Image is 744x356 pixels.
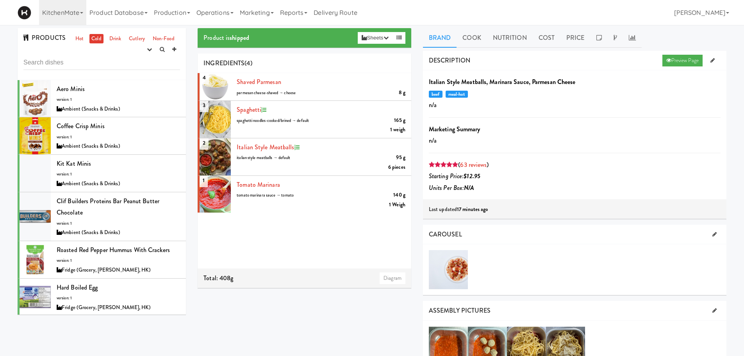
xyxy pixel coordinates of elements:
[57,84,85,93] span: Aero Minis
[203,33,249,42] span: Product is
[429,183,475,192] i: Units Per Box:
[57,228,180,238] div: Ambient (Snacks & Drinks)
[460,160,487,169] a: 63 reviews
[533,28,560,48] a: Cost
[203,274,233,283] span: Total: 408g
[107,34,123,44] a: Drink
[662,55,703,66] a: Preview Page
[23,55,180,70] input: Search dishes
[294,145,300,150] i: Recipe
[198,73,411,101] li: 4Shaved Parmesan8 gparmesan cheese-shaved → cheese
[244,59,252,68] span: (4)
[57,265,180,275] div: Fridge (Grocery, [PERSON_NAME], HK)
[203,59,244,68] span: INGREDIENTS
[393,190,405,200] div: 140 g
[57,104,180,114] div: Ambient (Snacks & Drinks)
[457,206,488,213] b: 17 minutes ago
[18,279,186,316] li: Hard Boiled Eggversion: 1Fridge (Grocery, [PERSON_NAME], HK)
[358,32,392,44] button: Sheets
[457,28,487,48] a: Cook
[198,101,411,138] li: 3spaghetti165 gspaghetti noodles-cooked/brined → default1 weigh
[388,163,405,172] div: 6 pieces
[429,99,721,111] p: n/a
[390,125,405,135] div: 1 weigh
[23,33,66,42] span: PRODUCTS
[200,98,209,112] span: 3
[57,134,72,140] span: version: 1
[57,159,91,168] span: Kit Kat Minis
[200,136,209,150] span: 2
[380,272,405,284] a: Diagram
[57,220,72,226] span: version: 1
[464,183,474,192] b: N/A
[57,245,170,254] span: Roasted Red Pepper Hummus with Crackers
[237,155,290,161] span: italian style meatballs → default
[200,174,208,187] span: 1
[57,97,72,102] span: version: 1
[57,303,180,313] div: Fridge (Grocery, [PERSON_NAME], HK)
[429,77,576,86] b: Italian Style Meatballs, Marinara Sauce, Parmesan Cheese
[237,118,309,123] span: spaghetti noodles-cooked/brined → default
[396,153,405,163] div: 95 g
[237,105,261,114] a: spaghetti
[18,192,186,241] li: Clif Builders proteins Bar Peanut Butter Chocolateversion: 1Ambient (Snacks & Drinks)
[18,155,186,192] li: Kit Kat Minisversion: 1Ambient (Snacks & Drinks)
[198,176,411,213] li: 1Tomato Marinara140 gtomato marinara sauce → tomato1 Weigh
[423,28,457,48] a: Brand
[399,88,405,98] div: 8 g
[464,172,480,181] b: $12.95
[237,180,280,189] a: Tomato Marinara
[18,117,186,155] li: Coffee Crisp Minisversion: 1Ambient (Snacks & Drinks)
[57,141,180,151] div: Ambient (Snacks & Drinks)
[230,33,249,42] b: shipped
[57,171,72,177] span: version: 1
[237,192,294,198] span: tomato marinara sauce → tomato
[151,34,177,44] a: Non-Food
[429,230,462,239] span: CAROUSEL
[261,107,266,113] i: Recipe
[57,283,98,292] span: Hard Boiled Egg
[429,159,721,171] div: ( )
[127,34,147,44] a: Cutlery
[394,116,405,125] div: 165 g
[487,28,533,48] a: Nutrition
[429,206,488,213] span: Last updated
[429,125,480,134] b: Marketing Summary
[18,241,186,279] li: Roasted Red Pepper Hummus with Crackersversion: 1Fridge (Grocery, [PERSON_NAME], HK)
[200,71,209,84] span: 4
[57,197,159,217] span: Clif Builders proteins Bar Peanut Butter Chocolate
[237,143,294,152] a: Italian Style Meatballs
[237,77,281,86] a: Shaved Parmesan
[429,306,491,315] span: ASSEMBLY PICTURES
[57,179,180,189] div: Ambient (Snacks & Drinks)
[560,28,591,48] a: Price
[429,91,442,98] span: beef
[237,90,296,96] span: parmesan cheese-shaved → cheese
[429,56,470,65] span: DESCRIPTION
[73,34,86,44] a: Hot
[57,295,72,301] span: version: 1
[389,200,405,210] div: 1 Weigh
[429,135,721,147] p: n/a
[18,80,186,118] li: Aero Minisversion: 1Ambient (Snacks & Drinks)
[446,91,468,98] span: meal-hot
[198,138,411,176] li: 2Italian Style Meatballs95 gitalian style meatballs → default6 pieces
[57,258,72,263] span: version: 1
[57,122,105,131] span: Coffee Crisp Minis
[18,6,31,20] img: Micromart
[429,172,480,181] i: Starting Price:
[89,34,103,44] a: Cold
